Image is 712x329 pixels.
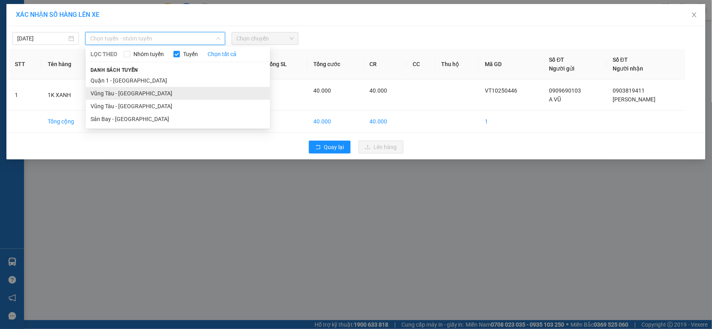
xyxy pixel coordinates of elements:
span: Chọn chuyến [236,32,293,44]
span: close [691,12,698,18]
div: 0909690103 [7,36,71,47]
span: 0903819411 [613,87,645,94]
li: Vũng Tàu - [GEOGRAPHIC_DATA] [86,100,270,113]
td: 40.000 [307,111,363,133]
span: Nhận: [77,8,96,16]
td: 1K XANH [41,80,97,111]
span: Quay lại [324,143,344,151]
span: Gửi: [7,8,19,16]
th: CC [407,49,435,80]
span: Số ĐT [549,57,565,63]
td: 1 [260,111,307,133]
li: Quận 1 - [GEOGRAPHIC_DATA] [86,74,270,87]
th: Tổng SL [260,49,307,80]
span: rollback [315,144,321,151]
span: Nhóm tuyến [130,50,167,59]
span: Người gửi [549,65,575,72]
div: VP 18 [PERSON_NAME][GEOGRAPHIC_DATA] - [GEOGRAPHIC_DATA] [77,7,158,55]
span: down [216,36,221,41]
td: 1 [8,80,41,111]
div: VP 108 [PERSON_NAME] [7,7,71,26]
td: Tổng cộng [41,111,97,133]
th: Mã GD [479,49,543,80]
span: [PERSON_NAME] [613,96,656,103]
button: rollbackQuay lại [309,141,351,153]
span: LỌC THEO [91,50,117,59]
button: Close [683,4,706,26]
span: Danh sách tuyến [86,67,143,74]
a: Chọn tất cả [208,50,236,59]
th: Tổng cước [307,49,363,80]
span: 0909690103 [549,87,581,94]
th: CR [363,49,407,80]
li: Sân Bay - [GEOGRAPHIC_DATA] [86,113,270,125]
button: uploadLên hàng [359,141,403,153]
span: XÁC NHẬN SỐ HÀNG LÊN XE [16,11,99,18]
span: Số ĐT [613,57,628,63]
td: 1 [479,111,543,133]
div: A VŨ [7,26,71,36]
th: Thu hộ [435,49,478,80]
span: 40.000 [370,87,387,94]
li: Vũng Tàu - [GEOGRAPHIC_DATA] [86,87,270,100]
span: VT10250446 [485,87,518,94]
th: STT [8,49,41,80]
span: A VŨ [549,96,561,103]
input: 13/10/2025 [17,34,67,43]
th: Tên hàng [41,49,97,80]
td: 40.000 [363,111,407,133]
div: [PERSON_NAME] [77,55,158,65]
span: Tuyến [180,50,201,59]
span: Chọn tuyến - nhóm tuyến [90,32,220,44]
span: 40.000 [314,87,331,94]
span: Người nhận [613,65,643,72]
